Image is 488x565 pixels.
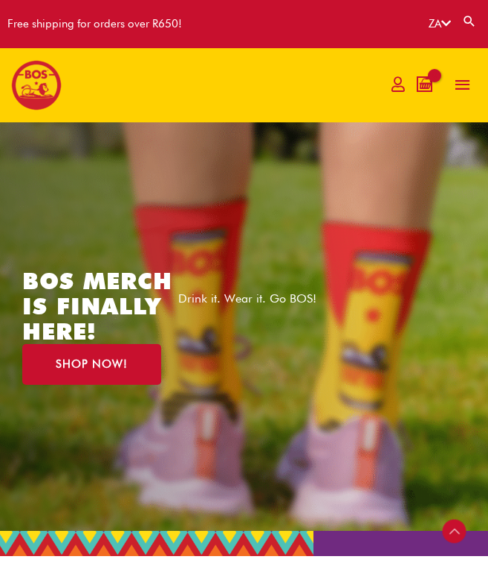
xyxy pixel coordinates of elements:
[417,76,432,92] a: View Shopping Cart, empty
[11,60,62,110] img: BOS logo finals-200px
[429,17,451,30] a: ZA
[22,344,161,385] a: SHOP NOW!
[7,7,182,41] div: Free shipping for orders over R650!
[462,14,477,28] a: Search button
[178,293,319,305] p: Drink it. Wear it. Go BOS!
[56,359,128,370] span: SHOP NOW!
[22,267,172,345] a: BOS MERCH IS FINALLY HERE!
